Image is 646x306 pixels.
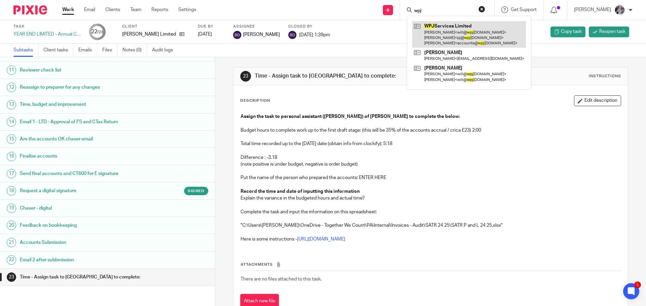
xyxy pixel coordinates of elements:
[550,27,585,37] a: Copy task
[7,272,16,282] div: 23
[152,44,178,57] a: Audit logs
[255,73,445,80] h1: Time - Assign task to [GEOGRAPHIC_DATA] to complete:
[122,24,189,29] label: Client
[13,44,38,57] a: Subtasks
[241,236,620,243] p: Here is some instructions -
[7,238,16,247] div: 21
[233,24,280,29] label: Assignee
[241,277,322,281] span: There are no files attached to this task.
[561,28,582,35] span: Copy task
[243,31,280,38] span: [PERSON_NAME]
[241,174,620,181] p: Put the name of the person who prepared the accounts: ENTER HERE
[241,263,273,266] span: Attachments
[241,195,620,202] p: Explain the variance in the budgeted hours and actual time?
[7,255,16,265] div: 22
[299,32,330,37] span: [DATE] 1:39pm
[20,272,146,282] h1: Time - Assign task to [GEOGRAPHIC_DATA] to complete:
[43,44,73,57] a: Client tasks
[130,6,141,13] a: Team
[241,222,620,229] p: "C:\Users\[PERSON_NAME]\OneDrive - Together We Count\PA\Internal\Invoices - Audit\SATR 24 25\SATR...
[7,65,16,75] div: 11
[122,44,147,57] a: Notes (0)
[7,169,16,178] div: 17
[20,169,146,179] h1: Send final accounts and CT600 for E signature
[91,28,103,36] div: 22
[414,8,474,14] input: Search
[102,44,117,57] a: Files
[7,152,16,161] div: 16
[511,7,537,12] span: Get Support
[7,186,16,195] div: 18
[241,127,620,134] p: Budget hours to complete work up to the first draft stage: (this will be 35% of the accounts accr...
[178,6,196,13] a: Settings
[634,281,641,288] div: 5
[20,65,146,75] h1: Reviewer check list
[241,209,620,215] p: Complete the task and input the information on this spreadsheet:
[20,134,146,144] h1: Are the accounts OK chaser email
[62,6,74,13] a: Work
[13,5,47,14] img: Pixie
[151,6,168,13] a: Reports
[240,71,251,82] div: 23
[20,255,146,265] h1: Email 2 after subbmission
[78,44,97,57] a: Emails
[20,99,146,110] h1: Time, budget and improvement
[297,237,345,242] a: [URL][DOMAIN_NAME]
[589,74,621,79] div: Instructions
[574,95,621,106] button: Edit description
[20,82,146,92] h1: Reassign to preparer for any changes
[288,31,296,39] img: svg%3E
[574,6,611,13] p: [PERSON_NAME]
[20,151,146,161] h1: Finalise accounts
[241,189,360,194] strong: Record the time and date of inputting this information
[7,134,16,144] div: 15
[614,5,625,15] img: -%20%20-%20studio@ingrained.co.uk%20for%20%20-20220223%20at%20101413%20-%201W1A2026.jpg
[240,98,270,103] p: Description
[599,28,625,35] span: Reopen task
[241,114,460,119] strong: Assign the task to personal assistant ([PERSON_NAME]) of [PERSON_NAME] to complete the below:
[7,100,16,110] div: 13
[7,83,16,92] div: 12
[241,140,620,147] p: Total time recorded up to the [DATE] date (obtain info from clockify): 5:18
[97,30,103,34] small: /23
[241,154,620,161] p: Difference : -3.18
[7,204,16,213] div: 19
[241,161,620,168] p: (note positive is under budget, negative is order budget)
[188,188,205,194] span: Signed
[105,6,120,13] a: Clients
[122,31,176,38] p: [PERSON_NAME] Limited
[198,31,225,38] div: [DATE]
[198,24,225,29] label: Due by
[20,117,146,127] h1: Email 1 - LTD - Approval of FS and CTax Return
[288,24,330,29] label: Closed by
[13,31,81,38] div: YEAR END LIMITED - Annual COMPANY accounts and CT600 return
[20,237,146,248] h1: Accounts Submission
[13,24,81,29] label: Task
[20,220,146,230] h1: Feedback on bookkeeping
[478,6,485,12] button: Clear
[20,186,146,196] h1: Request a digital signature
[7,117,16,127] div: 14
[7,221,16,230] div: 20
[20,203,146,213] h1: Chaser - digital
[84,6,95,13] a: Email
[589,27,629,37] a: Reopen task
[233,31,241,39] img: svg%3E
